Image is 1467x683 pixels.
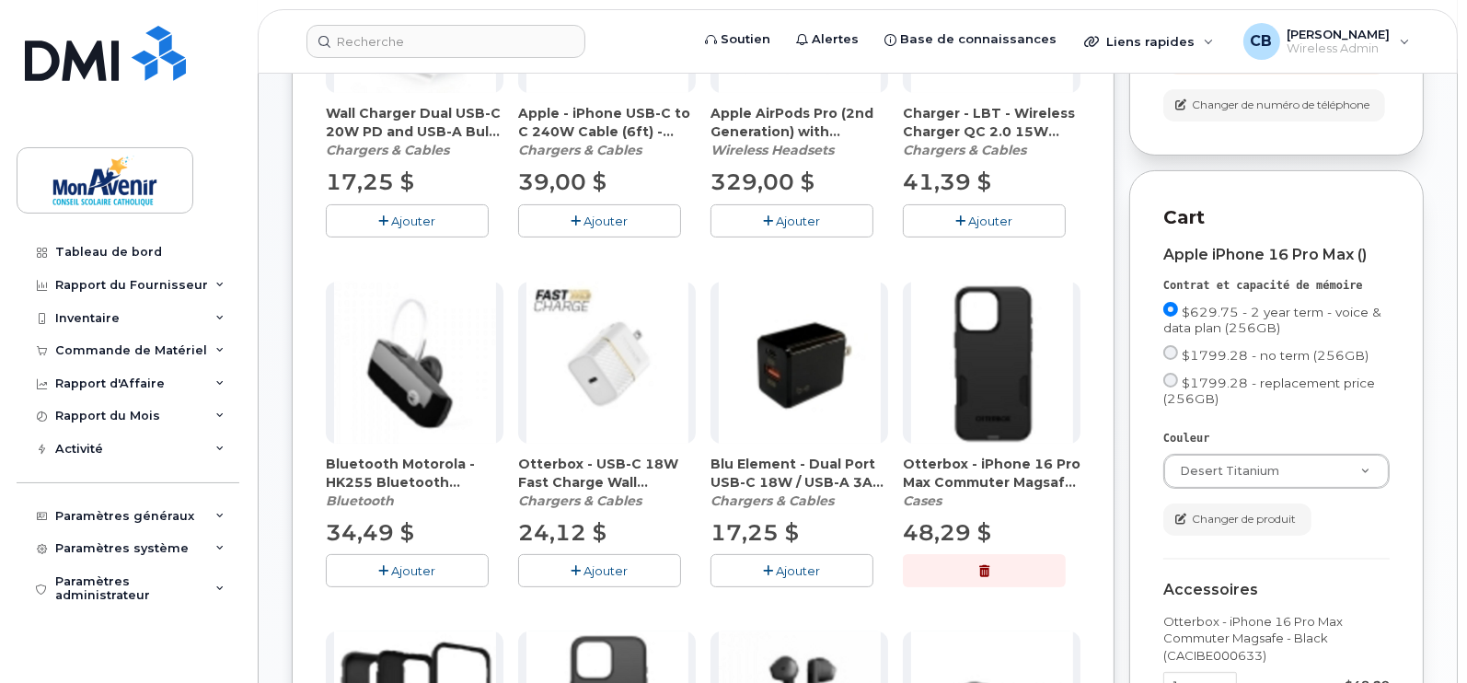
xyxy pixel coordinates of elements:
button: Ajouter [326,204,489,237]
span: Apple - iPhone USB-C to C 240W Cable (6ft) - White (CAMIPZ000304) [518,104,696,141]
span: Blu Element - Dual Port USB-C 18W / USB-A 3A Wall Adapter - Black (Bulk) (CAHCPZ000077) [710,455,888,492]
button: Changer de produit [1163,504,1311,536]
span: 329,00 $ [710,168,814,195]
div: Apple - iPhone USB-C to C 240W Cable (6ft) - White (CAMIPZ000304) [518,104,696,159]
em: Chargers & Cables [518,142,641,158]
em: Bluetooth [326,492,394,509]
div: Couleur [1163,431,1390,446]
button: Ajouter [518,204,681,237]
span: CB [1251,30,1273,52]
em: Chargers & Cables [326,142,449,158]
span: Charger - LBT - Wireless Charger QC 2.0 15W (CAHCLI000058) [903,104,1080,141]
span: 48,29 $ [903,519,991,546]
span: Liens rapides [1106,34,1195,49]
span: Wall Charger Dual USB-C 20W PD and USB-A Bulk (For iPhones) - White (CAHCBE000086) [326,104,503,141]
div: Chaima Ben Salah [1230,23,1423,60]
a: Soutien [692,21,783,58]
img: accessory36707.JPG [719,282,881,444]
button: Changer de numéro de téléphone [1163,89,1385,122]
button: Ajouter [710,204,873,237]
p: Cart [1163,204,1390,231]
div: Charger - LBT - Wireless Charger QC 2.0 15W (CAHCLI000058) [903,104,1080,159]
span: 41,39 $ [903,168,991,195]
button: Ajouter [518,554,681,586]
img: accessory36681.JPG [526,282,688,444]
button: Ajouter [710,554,873,586]
span: Ajouter [969,214,1013,228]
em: Chargers & Cables [518,492,641,509]
a: Desert Titanium [1164,455,1389,488]
button: Ajouter [326,554,489,586]
a: Base de connaissances [872,21,1069,58]
span: $629.75 - 2 year term - voice & data plan (256GB) [1163,305,1381,335]
div: Wall Charger Dual USB-C 20W PD and USB-A Bulk (For iPhones) - White (CAHCBE000086) [326,104,503,159]
span: Ajouter [392,563,436,578]
div: Accessoires [1163,582,1390,598]
img: accessory36212.JPG [334,282,496,444]
em: Wireless Headsets [710,142,834,158]
span: Otterbox - iPhone 16 Pro Max Commuter Magsafe - Black (CACIBE000633) [903,455,1080,492]
span: 17,25 $ [710,519,799,546]
div: Blu Element - Dual Port USB-C 18W / USB-A 3A Wall Adapter - Black (Bulk) (CAHCPZ000077) [710,455,888,510]
span: $1799.28 - replacement price (256GB) [1163,376,1375,406]
span: Base de connaissances [900,30,1057,49]
div: Otterbox - iPhone 16 Pro Max Commuter Magsafe - Black (CACIBE000633) [1163,613,1390,665]
input: $629.75 - 2 year term - voice & data plan (256GB) [1163,302,1178,317]
div: Bluetooth Motorola - HK255 Bluetooth Headset (CABTBE000046) [326,455,503,510]
span: Changer de numéro de téléphone [1192,97,1369,113]
span: 17,25 $ [326,168,414,195]
div: Liens rapides [1071,23,1227,60]
em: Chargers & Cables [710,492,834,509]
span: [PERSON_NAME] [1288,27,1391,41]
span: Apple AirPods Pro (2nd Generation) with Magsafe and USB-C charging case - White (CAHEBE000059) [710,104,888,141]
span: 39,00 $ [518,168,606,195]
span: Bluetooth Motorola - HK255 Bluetooth Headset (CABTBE000046) [326,455,503,492]
span: $1799.28 - no term (256GB) [1182,348,1369,363]
div: Contrat et capacité de mémoire [1163,278,1390,294]
input: $1799.28 - replacement price (256GB) [1163,373,1178,388]
input: Recherche [306,25,585,58]
span: Ajouter [392,214,436,228]
span: Otterbox - USB-C 18W Fast Charge Wall Adapter - White (CAHCAP000074) [518,455,696,492]
div: Otterbox - iPhone 16 Pro Max Commuter Magsafe - Black (CACIBE000633) [903,455,1080,510]
span: Soutien [721,30,770,49]
div: Otterbox - USB-C 18W Fast Charge Wall Adapter - White (CAHCAP000074) [518,455,696,510]
span: Alertes [812,30,859,49]
span: Ajouter [584,214,629,228]
span: Wireless Admin [1288,41,1391,56]
span: 24,12 $ [518,519,606,546]
div: Apple AirPods Pro (2nd Generation) with Magsafe and USB-C charging case - White (CAHEBE000059) [710,104,888,159]
em: Chargers & Cables [903,142,1026,158]
button: Ajouter [903,204,1066,237]
input: $1799.28 - no term (256GB) [1163,345,1178,360]
span: Ajouter [584,563,629,578]
img: accessory37015.JPG [911,282,1073,444]
div: Apple iPhone 16 Pro Max () [1163,247,1390,263]
span: Changer de produit [1192,511,1296,527]
span: Ajouter [777,563,821,578]
span: 34,49 $ [326,519,414,546]
em: Cases [903,492,941,509]
span: Desert Titanium [1180,464,1279,478]
a: Alertes [783,21,872,58]
span: Ajouter [777,214,821,228]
